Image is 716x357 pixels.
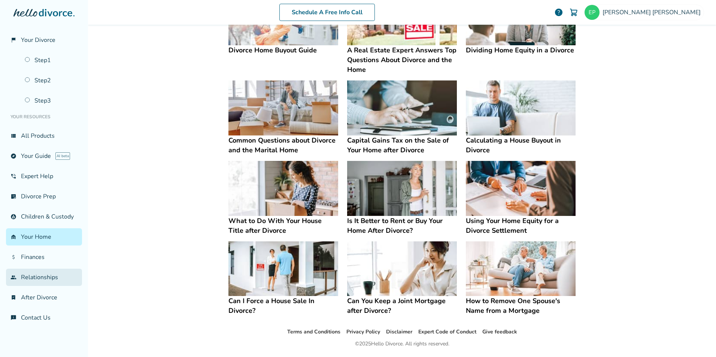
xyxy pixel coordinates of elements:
[346,328,380,335] a: Privacy Policy
[679,321,716,357] iframe: Chat Widget
[466,45,576,55] h4: Dividing Home Equity in a Divorce
[228,241,338,296] img: Can I Force a House Sale In Divorce?
[466,216,576,235] h4: Using Your Home Equity for a Divorce Settlement
[55,152,70,160] span: AI beta
[228,296,338,315] h4: Can I Force a House Sale In Divorce?
[228,80,338,135] img: Common Questions about Divorce and the Marital Home
[482,327,517,336] li: Give feedback
[228,216,338,235] h4: What to Do With Your House Title after Divorce
[10,193,16,199] span: list_alt_check
[6,31,82,49] a: flag_2Your Divorce
[386,327,412,336] li: Disclaimer
[20,52,82,69] a: Step1
[466,161,576,216] img: Using Your Home Equity for a Divorce Settlement
[21,36,55,44] span: Your Divorce
[466,241,576,316] a: How to Remove One Spouse's Name from a MortgageHow to Remove One Spouse's Name from a Mortgage
[6,228,82,245] a: garage_homeYour Home
[20,92,82,109] a: Step3
[347,161,457,216] img: Is It Better to Rent or Buy Your Home After Divorce?
[6,248,82,266] a: attach_moneyFinances
[418,328,476,335] a: Expert Code of Conduct
[6,127,82,144] a: view_listAll Products
[585,5,600,20] img: peric8882@gmail.com
[347,241,457,316] a: Can You Keep a Joint Mortgage after Divorce?Can You Keep a Joint Mortgage after Divorce?
[466,296,576,315] h4: How to Remove One Spouse's Name from a Mortgage
[347,216,457,235] h4: Is It Better to Rent or Buy Your Home After Divorce?
[287,328,340,335] a: Terms and Conditions
[10,295,16,300] span: bookmark_check
[279,4,375,21] a: Schedule A Free Info Call
[20,72,82,89] a: Step2
[554,8,563,17] a: help
[347,161,457,235] a: Is It Better to Rent or Buy Your Home After Divorce?Is It Better to Rent or Buy Your Home After D...
[228,161,338,216] img: What to Do With Your House Title after Divorce
[6,289,82,306] a: bookmark_checkAfter Divorce
[466,80,576,135] img: Calculating a House Buyout in Divorce
[355,339,449,348] div: © 2025 Hello Divorce. All rights reserved.
[466,80,576,155] a: Calculating a House Buyout in DivorceCalculating a House Buyout in Divorce
[10,315,16,321] span: chat_info
[466,241,576,296] img: How to Remove One Spouse's Name from a Mortgage
[10,37,16,43] span: flag_2
[228,45,338,55] h4: Divorce Home Buyout Guide
[10,214,16,220] span: account_child
[228,135,338,155] h4: Common Questions about Divorce and the Marital Home
[10,153,16,159] span: explore
[10,173,16,179] span: phone_in_talk
[347,80,457,155] a: Capital Gains Tax on the Sale of Your Home after DivorceCapital Gains Tax on the Sale of Your Hom...
[228,161,338,235] a: What to Do With Your House Title after DivorceWhat to Do With Your House Title after Divorce
[347,241,457,296] img: Can You Keep a Joint Mortgage after Divorce?
[347,45,457,74] h4: A Real Estate Expert Answers Top Questions About Divorce and the Home
[6,269,82,286] a: groupRelationships
[6,208,82,225] a: account_childChildren & Custody
[466,135,576,155] h4: Calculating a House Buyout in Divorce
[569,8,578,17] img: Cart
[466,161,576,235] a: Using Your Home Equity for a Divorce SettlementUsing Your Home Equity for a Divorce Settlement
[603,8,704,16] span: [PERSON_NAME] [PERSON_NAME]
[228,241,338,316] a: Can I Force a House Sale In Divorce?Can I Force a House Sale In Divorce?
[10,274,16,280] span: group
[6,309,82,326] a: chat_infoContact Us
[347,296,457,315] h4: Can You Keep a Joint Mortgage after Divorce?
[10,254,16,260] span: attach_money
[228,80,338,155] a: Common Questions about Divorce and the Marital HomeCommon Questions about Divorce and the Marital...
[347,80,457,135] img: Capital Gains Tax on the Sale of Your Home after Divorce
[347,135,457,155] h4: Capital Gains Tax on the Sale of Your Home after Divorce
[10,133,16,139] span: view_list
[6,168,82,185] a: phone_in_talkExpert Help
[6,188,82,205] a: list_alt_checkDivorce Prep
[6,109,82,124] li: Your Resources
[10,234,16,240] span: garage_home
[6,147,82,165] a: exploreYour GuideAI beta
